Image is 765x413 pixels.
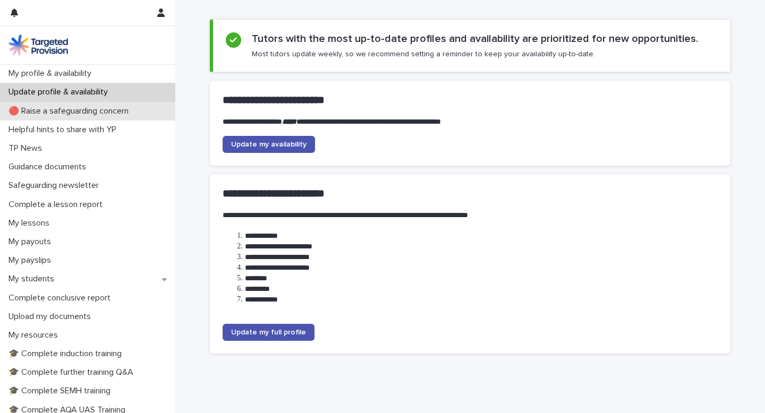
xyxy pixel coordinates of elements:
h2: Tutors with the most up-to-date profiles and availability are prioritized for new opportunities. [252,32,698,45]
a: Update my availability [223,136,315,153]
p: My lessons [4,218,58,228]
p: 🎓 Complete induction training [4,349,130,359]
p: 🎓 Complete SEMH training [4,386,119,396]
p: My students [4,274,63,284]
img: M5nRWzHhSzIhMunXDL62 [8,35,68,56]
span: Update my full profile [231,329,306,336]
p: My resources [4,330,66,340]
p: Safeguarding newsletter [4,180,107,191]
p: Upload my documents [4,312,99,322]
p: 🎓 Complete further training Q&A [4,367,142,377]
p: TP News [4,143,50,153]
p: Update profile & availability [4,87,116,97]
span: Update my availability [231,141,307,148]
p: Guidance documents [4,162,95,172]
p: 🔴 Raise a safeguarding concern [4,106,137,116]
p: Complete conclusive report [4,293,119,303]
p: Complete a lesson report [4,200,111,210]
p: Helpful hints to share with YP [4,125,125,135]
a: Update my full profile [223,324,314,341]
p: My payouts [4,237,59,247]
p: My payslips [4,255,59,265]
p: Most tutors update weekly, so we recommend setting a reminder to keep your availability up-to-date. [252,49,595,59]
p: My profile & availability [4,68,100,79]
